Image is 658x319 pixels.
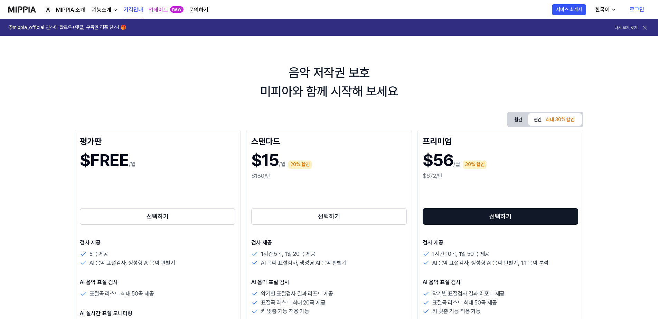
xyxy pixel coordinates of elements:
[261,250,315,259] p: 1시간 5곡, 1일 20곡 제공
[80,207,235,226] a: 선택하기
[80,239,235,247] p: 검사 제공
[590,3,621,17] button: 한국어
[124,0,143,19] a: 가격안내
[90,259,175,268] p: AI 음악 표절검사, 생성형 AI 음악 판별기
[432,289,505,298] p: 악기별 표절검사 결과 리포트 제공
[251,239,407,247] p: 검사 제공
[509,114,528,125] button: 월간
[453,160,460,168] p: /월
[288,161,312,169] div: 20% 할인
[544,116,576,124] div: 최대 30% 할인
[56,6,85,14] a: MIPPIA 소개
[251,149,279,172] h1: $15
[552,4,586,15] button: 서비스 소개서
[189,6,208,14] a: 문의하기
[423,172,578,180] div: $672/년
[90,289,154,298] p: 표절곡 리스트 최대 50곡 제공
[261,259,347,268] p: AI 음악 표절검사, 생성형 AI 음악 판별기
[91,6,113,14] div: 기능소개
[80,149,129,172] h1: $FREE
[432,307,481,316] p: 키 맞춤 기능 적용 가능
[251,278,407,287] p: AI 음악 표절 검사
[423,149,453,172] h1: $56
[432,250,489,259] p: 1시간 10곡, 1일 50곡 제공
[129,160,135,168] p: /월
[80,309,235,318] p: AI 실시간 표절 모니터링
[80,135,235,146] div: 평가판
[261,289,333,298] p: 악기별 표절검사 결과 리포트 제공
[432,298,497,307] p: 표절곡 리스트 최대 50곡 제공
[528,113,582,126] button: 연간
[423,239,578,247] p: 검사 제공
[149,6,168,14] a: 업데이트
[423,207,578,226] a: 선택하기
[170,6,184,13] div: new
[463,161,487,169] div: 30% 할인
[261,298,325,307] p: 표절곡 리스트 최대 20곡 제공
[8,24,126,31] h1: @mippia_official 인스타 팔로우+댓글, 구독권 경품 찬스! 🎁
[423,208,578,225] button: 선택하기
[251,207,407,226] a: 선택하기
[251,135,407,146] div: 스탠다드
[80,278,235,287] p: AI 음악 표절 검사
[614,25,637,31] button: 다시 보지 않기
[46,6,50,14] a: 홈
[80,208,235,225] button: 선택하기
[251,172,407,180] div: $180/년
[423,135,578,146] div: 프리미엄
[91,6,118,14] button: 기능소개
[90,250,108,259] p: 5곡 제공
[594,6,611,14] div: 한국어
[251,208,407,225] button: 선택하기
[423,278,578,287] p: AI 음악 표절 검사
[261,307,309,316] p: 키 맞춤 기능 적용 가능
[432,259,548,268] p: AI 음악 표절검사, 생성형 AI 음악 판별기, 1:1 음악 분석
[279,160,285,168] p: /월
